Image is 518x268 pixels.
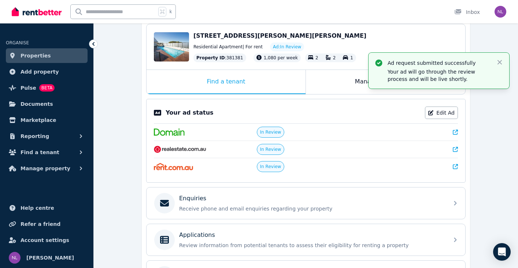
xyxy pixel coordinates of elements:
[264,55,298,60] span: 1,080 per week
[21,220,60,228] span: Refer a friend
[179,205,444,212] p: Receive phone and email enquiries regarding your property
[6,97,88,111] a: Documents
[179,231,215,239] p: Applications
[21,164,70,173] span: Manage property
[21,51,51,60] span: Properties
[273,44,301,50] span: Ad: In Review
[21,204,54,212] span: Help centre
[21,116,56,124] span: Marketplace
[179,242,444,249] p: Review information from potential tenants to assess their eligibility for renting a property
[26,253,74,262] span: [PERSON_NAME]
[6,48,88,63] a: Properties
[260,146,281,152] span: In Review
[154,146,206,153] img: RealEstate.com.au
[6,81,88,95] a: PulseBETA
[21,236,69,245] span: Account settings
[147,224,465,256] a: ApplicationsReview information from potential tenants to assess their eligibility for renting a p...
[193,53,246,62] div: : 381381
[169,9,172,15] span: k
[306,70,465,94] div: Manage my property
[21,132,49,141] span: Reporting
[193,44,263,50] span: Residential Apartment | For rent
[6,161,88,176] button: Manage property
[493,243,511,261] div: Open Intercom Messenger
[6,145,88,160] button: Find a tenant
[6,233,88,247] a: Account settings
[388,59,490,67] p: Ad request submitted successfully
[315,55,318,60] span: 2
[9,252,21,264] img: NICOLE LAMERS
[6,217,88,231] a: Refer a friend
[260,164,281,170] span: In Review
[21,148,59,157] span: Find a tenant
[12,6,62,17] img: RentBetter
[196,55,225,61] span: Property ID
[179,194,206,203] p: Enquiries
[21,100,53,108] span: Documents
[21,67,59,76] span: Add property
[6,64,88,79] a: Add property
[166,108,213,117] p: Your ad status
[495,6,506,18] img: NICOLE LAMERS
[39,84,55,92] span: BETA
[193,32,366,39] span: [STREET_ADDRESS][PERSON_NAME][PERSON_NAME]
[6,201,88,215] a: Help centre
[147,187,465,219] a: EnquiriesReceive phone and email enquiries regarding your property
[350,55,353,60] span: 1
[21,83,36,92] span: Pulse
[154,129,185,136] img: Domain.com.au
[154,163,193,170] img: Rent.com.au
[260,129,281,135] span: In Review
[333,55,336,60] span: 2
[388,68,490,83] p: Your ad will go through the review process and will be live shortly.
[6,129,88,144] button: Reporting
[454,8,480,16] div: Inbox
[147,70,306,94] div: Find a tenant
[6,113,88,127] a: Marketplace
[425,107,458,119] a: Edit Ad
[6,40,29,45] span: ORGANISE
